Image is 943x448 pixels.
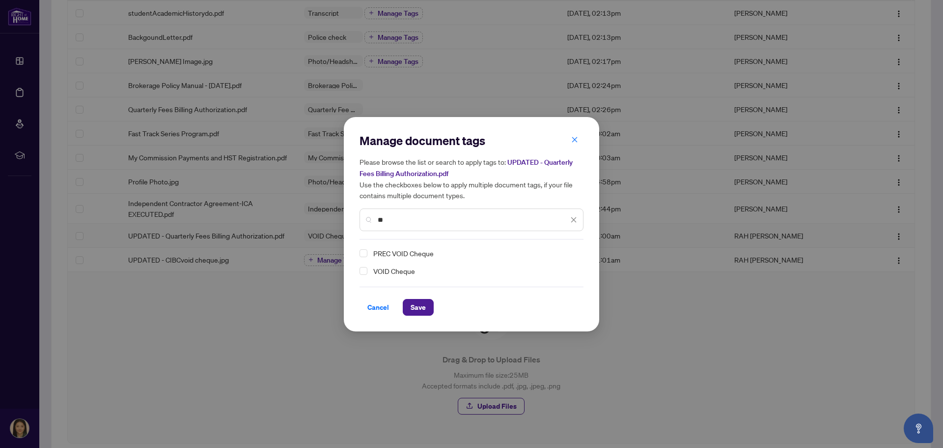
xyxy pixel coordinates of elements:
h5: Please browse the list or search to apply tags to: Use the checkboxes below to apply multiple doc... [360,156,583,201]
h2: Manage document tags [360,133,583,149]
span: PREC VOID Cheque [369,247,578,259]
span: VOID Cheque [369,265,578,277]
span: close [571,136,578,143]
span: Cancel [367,299,389,315]
span: close [570,216,577,223]
span: Select PREC VOID Cheque [360,249,367,257]
button: Cancel [360,299,397,316]
span: Select VOID Cheque [360,267,367,275]
button: Save [403,299,434,316]
span: PREC VOID Cheque [373,247,434,259]
span: UPDATED - Quarterly Fees Billing Authorization.pdf [360,158,573,178]
span: Save [411,299,426,315]
span: VOID Cheque [373,265,415,277]
button: Open asap [904,414,933,443]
